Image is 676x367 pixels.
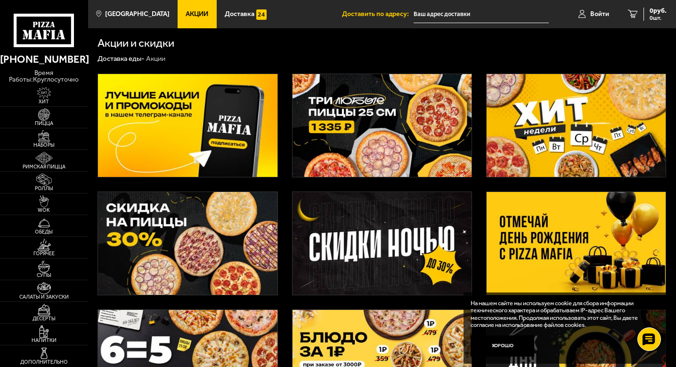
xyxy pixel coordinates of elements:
span: Войти [590,11,609,17]
div: Акции [146,54,165,63]
img: 15daf4d41897b9f0e9f617042186c801.svg [256,9,267,20]
p: На нашем сайте мы используем cookie для сбора информации технического характера и обрабатываем IP... [471,300,654,329]
a: Доставка еды- [98,54,145,63]
input: Ваш адрес доставки [414,6,549,23]
button: Хорошо [471,335,534,357]
span: Доставка [225,11,254,17]
span: Акции [186,11,208,17]
span: [GEOGRAPHIC_DATA] [105,11,170,17]
span: 0 шт. [650,15,667,21]
span: Доставить по адресу: [342,11,414,17]
span: 0 руб. [650,8,667,14]
h1: Акции и скидки [98,38,174,49]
